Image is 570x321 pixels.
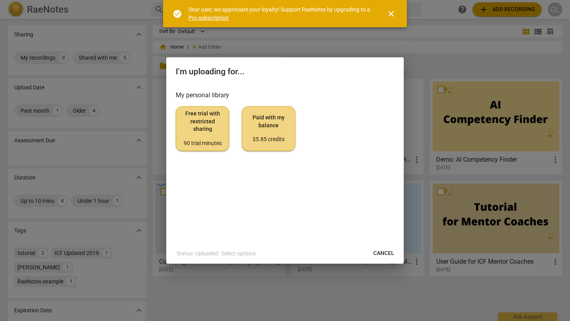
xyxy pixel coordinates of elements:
div: 90 trial minutes [182,140,222,147]
button: Close [382,4,401,23]
span: Cancel [373,249,394,257]
p: Status: Uploaded. Select options [177,249,256,258]
a: Pro subscription [188,15,229,21]
span: close [386,9,396,19]
span: Paid with my balance [249,114,289,144]
div: Dear user, we appreciate your loyalty! Support RaeNotes by upgrading to a [188,6,372,22]
h2: I'm uploading for... [176,67,394,77]
span: check_circle [173,9,182,19]
button: Paid with my balance$5.85 credits [242,106,295,151]
button: Cancel [367,246,401,261]
h3: My personal library [176,91,394,100]
div: $5.85 credits [249,136,289,144]
span: Free trial with restricted sharing [182,110,222,147]
button: Free trial with restricted sharing90 trial minutes [176,106,229,151]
